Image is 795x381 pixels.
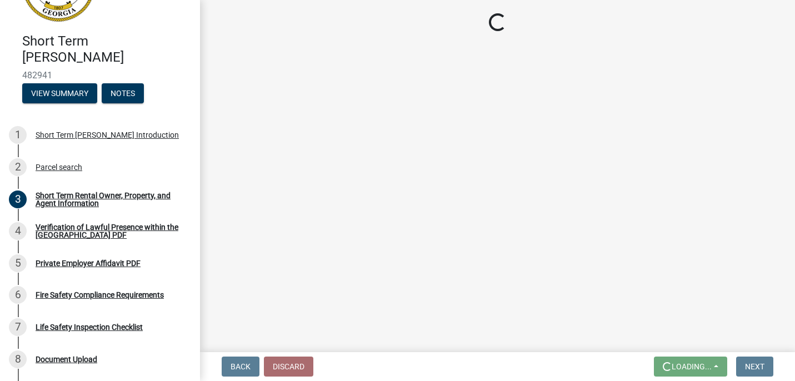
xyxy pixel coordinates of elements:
[36,355,97,363] div: Document Upload
[9,350,27,368] div: 8
[22,70,178,81] span: 482941
[745,362,764,371] span: Next
[672,362,712,371] span: Loading...
[102,83,144,103] button: Notes
[36,131,179,139] div: Short Term [PERSON_NAME] Introduction
[36,291,164,299] div: Fire Safety Compliance Requirements
[36,223,182,239] div: Verification of Lawful Presence within the [GEOGRAPHIC_DATA] PDF
[9,222,27,240] div: 4
[222,357,259,377] button: Back
[9,318,27,336] div: 7
[9,286,27,304] div: 6
[9,190,27,208] div: 3
[231,362,251,371] span: Back
[9,158,27,176] div: 2
[36,323,143,331] div: Life Safety Inspection Checklist
[9,126,27,144] div: 1
[654,357,727,377] button: Loading...
[22,33,191,66] h4: Short Term [PERSON_NAME]
[36,259,141,267] div: Private Employer Affidavit PDF
[102,89,144,98] wm-modal-confirm: Notes
[36,163,82,171] div: Parcel search
[736,357,773,377] button: Next
[264,357,313,377] button: Discard
[22,83,97,103] button: View Summary
[36,192,182,207] div: Short Term Rental Owner, Property, and Agent Information
[22,89,97,98] wm-modal-confirm: Summary
[9,254,27,272] div: 5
